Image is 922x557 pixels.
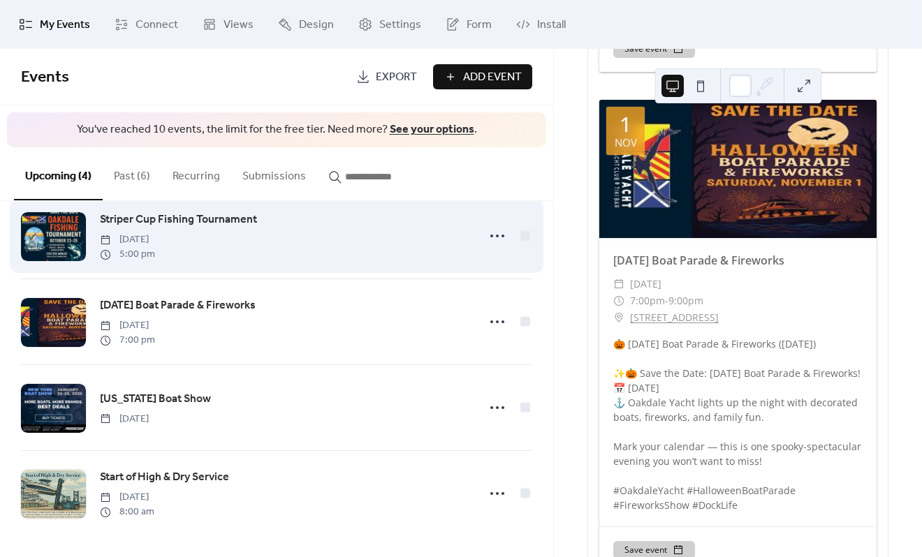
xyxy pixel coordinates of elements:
a: Striper Cup Fishing Tournament [100,211,257,229]
a: [STREET_ADDRESS] [630,309,719,326]
span: Start of High & Dry Service [100,469,229,486]
span: 9:00pm [668,292,703,309]
span: Events [21,62,69,93]
span: [DATE] [100,490,154,505]
span: [DATE] [100,232,155,247]
a: Connect [104,6,189,43]
div: ​ [613,292,624,309]
a: Install [506,6,576,43]
span: [US_STATE] Boat Show [100,391,211,408]
span: Install [537,17,566,34]
button: Upcoming (4) [14,147,103,200]
span: You've reached 10 events, the limit for the free tier. Need more? . [21,122,532,138]
span: My Events [40,17,90,34]
span: 7:00 pm [100,333,155,348]
div: [DATE] Boat Parade & Fireworks [599,252,877,269]
button: Submissions [231,147,317,199]
div: ​ [613,309,624,326]
a: Form [435,6,502,43]
a: Start of High & Dry Service [100,468,229,487]
span: Design [299,17,334,34]
div: Nov [615,138,637,148]
a: Views [192,6,264,43]
span: - [665,292,668,309]
div: ​ [613,276,624,292]
span: [DATE] [630,276,661,292]
button: Past (6) [103,147,161,199]
span: 7:00pm [630,292,665,309]
span: Form [467,17,492,34]
a: [DATE] Boat Parade & Fireworks [100,297,256,315]
span: [DATE] Boat Parade & Fireworks [100,297,256,314]
span: Settings [379,17,421,34]
a: Settings [348,6,432,43]
a: My Events [8,6,101,43]
span: Striper Cup Fishing Tournament [100,211,257,228]
div: 🎃 [DATE] Boat Parade & Fireworks ([DATE]) ✨🎃 Save the Date: [DATE] Boat Parade & Fireworks! 📅 [DA... [599,336,877,512]
span: Views [224,17,254,34]
span: [DATE] [100,412,149,426]
a: Export [346,64,427,89]
span: 8:00 am [100,505,154,519]
a: [US_STATE] Boat Show [100,390,211,408]
div: 1 [620,114,631,135]
span: 5:00 pm [100,247,155,262]
span: Export [376,69,417,86]
a: See your options [390,119,474,140]
span: Connect [136,17,178,34]
a: Design [268,6,344,43]
button: Recurring [161,147,231,199]
span: [DATE] [100,318,155,333]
